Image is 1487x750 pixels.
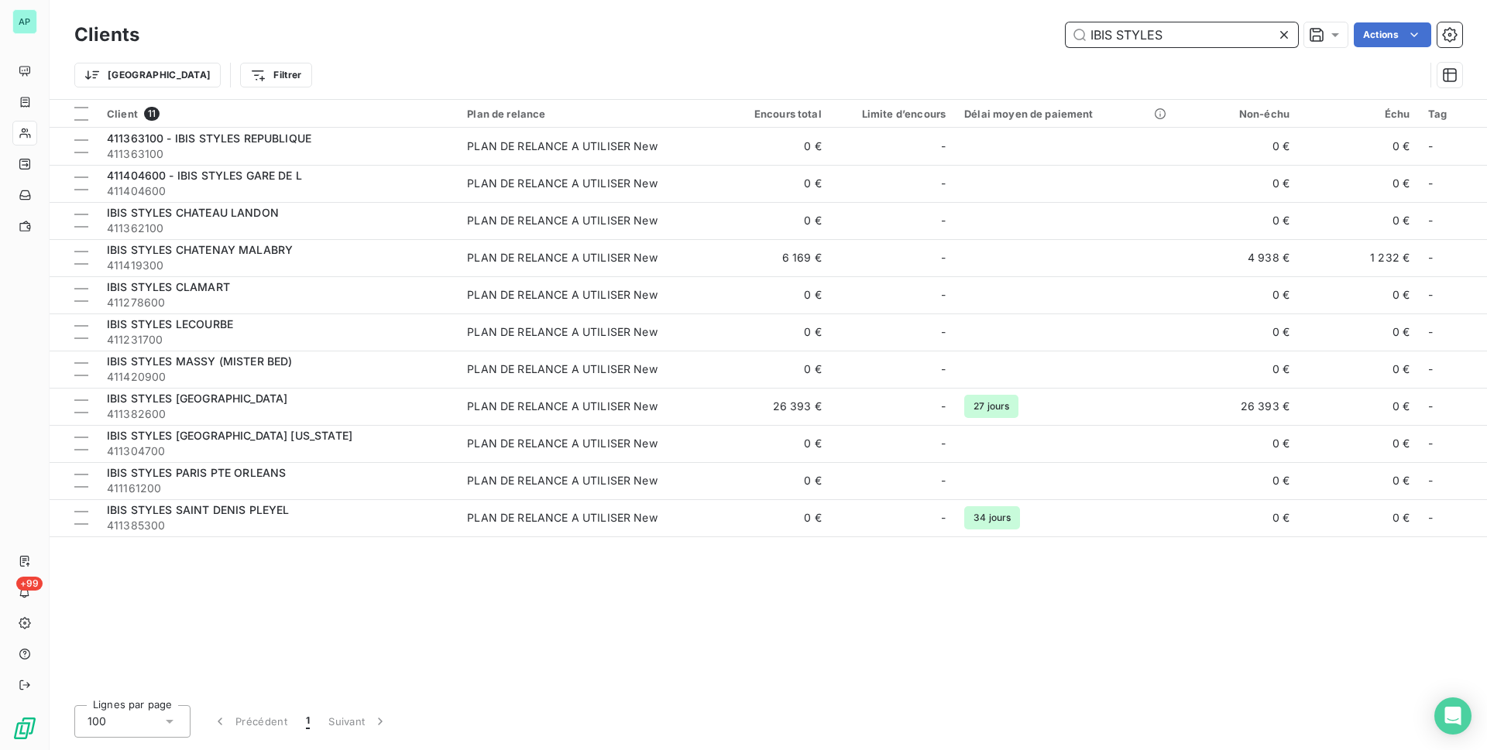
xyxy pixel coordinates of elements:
[1428,362,1433,375] span: -
[941,287,946,303] span: -
[107,503,290,516] span: IBIS STYLES SAINT DENIS PLEYEL
[1179,276,1299,313] td: 0 €
[1179,202,1299,239] td: 0 €
[107,295,448,310] span: 411278600
[1179,128,1299,165] td: 0 €
[1179,425,1299,462] td: 0 €
[107,354,293,368] span: IBIS STYLES MASSY (MISTER BED)
[1299,202,1419,239] td: 0 €
[1299,313,1419,351] td: 0 €
[1428,139,1433,152] span: -
[720,108,822,120] div: Encours total
[1428,214,1433,227] span: -
[467,287,658,303] div: PLAN DE RELANCE A UTILISER New
[1428,437,1433,450] span: -
[711,165,831,202] td: 0 €
[1428,474,1433,487] span: -
[1179,313,1299,351] td: 0 €
[319,705,397,738] button: Suivant
[74,21,139,49] h3: Clients
[1428,399,1433,413] span: -
[1066,22,1298,47] input: Rechercher
[1299,388,1419,425] td: 0 €
[1299,239,1419,276] td: 1 232 €
[107,258,448,273] span: 411419300
[840,108,946,120] div: Limite d’encours
[467,250,658,265] div: PLAN DE RELANCE A UTILISER New
[467,473,658,488] div: PLAN DE RELANCE A UTILISER New
[16,577,43,591] span: +99
[107,429,352,442] span: IBIS STYLES [GEOGRAPHIC_DATA] [US_STATE]
[1179,499,1299,536] td: 0 €
[1179,239,1299,276] td: 4 938 €
[711,128,831,165] td: 0 €
[107,466,286,479] span: IBIS STYLES PARIS PTE ORLEANS
[964,506,1020,529] span: 34 jours
[107,392,287,405] span: IBIS STYLES [GEOGRAPHIC_DATA]
[1299,276,1419,313] td: 0 €
[107,317,233,330] span: IBIS STYLES LECOURBE
[941,436,946,451] span: -
[12,9,37,34] div: AP
[107,183,448,199] span: 411404600
[941,213,946,228] span: -
[107,443,448,459] span: 411304700
[1434,697,1472,735] div: Open Intercom Messenger
[1179,462,1299,499] td: 0 €
[1299,462,1419,499] td: 0 €
[107,108,138,120] span: Client
[941,399,946,414] span: -
[107,221,448,236] span: 411362100
[467,324,658,340] div: PLAN DE RELANCE A UTILISER New
[711,276,831,313] td: 0 €
[144,107,160,121] span: 11
[1428,288,1433,301] span: -
[107,369,448,385] span: 411420900
[467,176,658,191] div: PLAN DE RELANCE A UTILISER New
[1428,511,1433,524] span: -
[711,313,831,351] td: 0 €
[941,250,946,265] span: -
[1179,351,1299,388] td: 0 €
[711,351,831,388] td: 0 €
[1428,176,1433,190] span: -
[107,243,293,256] span: IBIS STYLES CHATENAY MALABRY
[1299,128,1419,165] td: 0 €
[941,510,946,526] span: -
[711,239,831,276] td: 6 169 €
[1428,108,1478,120] div: Tag
[467,361,658,377] div: PLAN DE RELANCE A UTILISER New
[1299,499,1419,536] td: 0 €
[941,361,946,377] span: -
[941,473,946,488] span: -
[240,63,311,87] button: Filtrer
[467,213,658,228] div: PLAN DE RELANCE A UTILISER New
[964,395,1018,418] span: 27 jours
[1308,108,1410,120] div: Échu
[941,324,946,340] span: -
[941,139,946,154] span: -
[964,108,1169,120] div: Délai moyen de paiement
[711,388,831,425] td: 26 393 €
[107,146,448,162] span: 411363100
[1179,388,1299,425] td: 26 393 €
[1188,108,1290,120] div: Non-échu
[1428,251,1433,264] span: -
[107,332,448,348] span: 411231700
[941,176,946,191] span: -
[1354,22,1431,47] button: Actions
[711,499,831,536] td: 0 €
[467,510,658,526] div: PLAN DE RELANCE A UTILISER New
[711,425,831,462] td: 0 €
[297,705,319,738] button: 1
[467,436,658,451] div: PLAN DE RELANCE A UTILISER New
[74,63,221,87] button: [GEOGRAPHIC_DATA]
[711,202,831,239] td: 0 €
[88,714,106,729] span: 100
[107,169,302,182] span: 411404600 - IBIS STYLES GARE DE L
[107,518,448,533] span: 411385300
[107,132,311,145] span: 411363100 - IBIS STYLES REPUBLIQUE
[1299,351,1419,388] td: 0 €
[107,481,448,496] span: 411161200
[467,399,658,414] div: PLAN DE RELANCE A UTILISER New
